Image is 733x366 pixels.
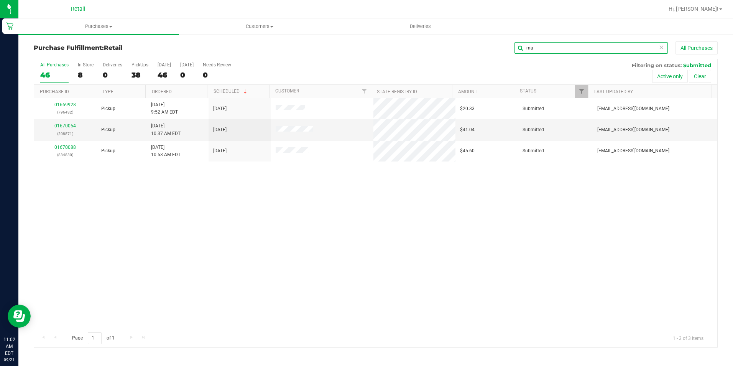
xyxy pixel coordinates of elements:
[460,105,475,112] span: $20.33
[40,89,69,94] a: Purchase ID
[399,23,441,30] span: Deliveries
[151,122,181,137] span: [DATE] 10:37 AM EDT
[659,42,664,52] span: Clear
[213,105,227,112] span: [DATE]
[667,332,710,344] span: 1 - 3 of 3 items
[101,147,115,155] span: Pickup
[689,70,711,83] button: Clear
[597,105,669,112] span: [EMAIL_ADDRESS][DOMAIN_NAME]
[103,62,122,68] div: Deliveries
[683,62,711,68] span: Submitted
[520,88,536,94] a: Status
[54,145,76,150] a: 01670088
[652,70,688,83] button: Active only
[54,102,76,107] a: 01669928
[597,126,669,134] span: [EMAIL_ADDRESS][DOMAIN_NAME]
[675,41,718,54] button: All Purchases
[180,62,194,68] div: [DATE]
[514,42,668,54] input: Search Purchase ID, Original ID, State Registry ID or Customer Name...
[158,71,171,79] div: 46
[213,126,227,134] span: [DATE]
[3,357,15,363] p: 09/21
[101,126,115,134] span: Pickup
[158,62,171,68] div: [DATE]
[275,88,299,94] a: Customer
[214,89,248,94] a: Scheduled
[34,45,262,51] h3: Purchase Fulfillment:
[78,71,94,79] div: 8
[40,62,69,68] div: All Purchases
[78,62,94,68] div: In Store
[213,147,227,155] span: [DATE]
[104,44,123,51] span: Retail
[101,105,115,112] span: Pickup
[8,305,31,328] iframe: Resource center
[632,62,682,68] span: Filtering on status:
[39,130,92,137] p: (208871)
[203,62,231,68] div: Needs Review
[3,336,15,357] p: 11:02 AM EDT
[40,71,69,79] div: 46
[377,89,417,94] a: State Registry ID
[131,62,148,68] div: PickUps
[460,147,475,155] span: $45.60
[458,89,477,94] a: Amount
[71,6,85,12] span: Retail
[6,22,13,30] inline-svg: Retail
[88,332,102,344] input: 1
[151,144,181,158] span: [DATE] 10:53 AM EDT
[66,332,121,344] span: Page of 1
[669,6,718,12] span: Hi, [PERSON_NAME]!
[575,85,588,98] a: Filter
[180,71,194,79] div: 0
[523,105,544,112] span: Submitted
[54,123,76,129] a: 01670054
[523,126,544,134] span: Submitted
[102,89,113,94] a: Type
[151,101,178,116] span: [DATE] 9:52 AM EDT
[103,71,122,79] div: 0
[39,109,92,116] p: (796432)
[152,89,172,94] a: Ordered
[179,18,340,35] a: Customers
[340,18,501,35] a: Deliveries
[203,71,231,79] div: 0
[131,71,148,79] div: 38
[460,126,475,134] span: $41.04
[358,85,371,98] a: Filter
[39,151,92,158] p: (834830)
[18,18,179,35] a: Purchases
[18,23,179,30] span: Purchases
[179,23,339,30] span: Customers
[594,89,633,94] a: Last Updated By
[597,147,669,155] span: [EMAIL_ADDRESS][DOMAIN_NAME]
[523,147,544,155] span: Submitted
